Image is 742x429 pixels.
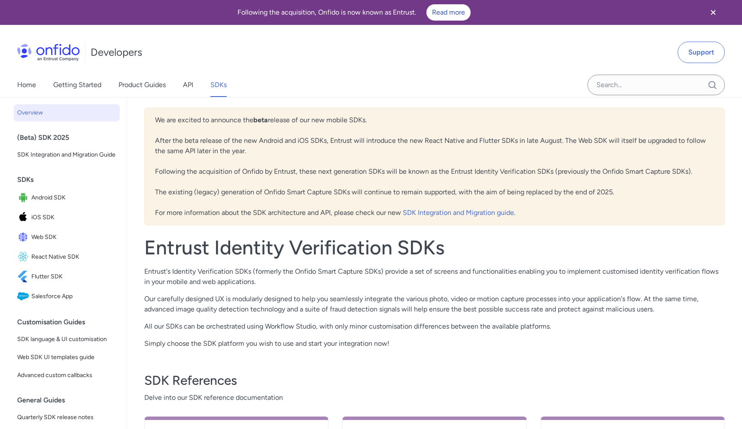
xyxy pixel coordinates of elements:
a: Overview [14,104,120,121]
a: SDK Integration and Migration guide [403,208,514,217]
div: General Guides [17,392,123,409]
a: SDK Integration and Migration Guide [14,146,120,163]
span: SDK language & UI customisation [17,334,116,344]
span: iOS SDK [31,211,116,224]
a: IconSalesforce AppSalesforce App [14,287,120,306]
svg: Close banner [708,7,718,18]
b: beta [253,116,268,124]
span: Web SDK UI templates guide [17,352,116,363]
span: Delve into our SDK reference documentation [144,393,725,403]
div: Following the acquisition, Onfido is now known as Entrust. [10,4,697,21]
p: Our carefully designed UX is modularly designed to help you seamlessly integrate the various phot... [144,294,725,314]
a: Web SDK UI templates guide [14,349,120,366]
img: IconReact Native SDK [17,251,31,263]
h3: SDK References [144,372,725,389]
img: IconFlutter SDK [17,271,31,283]
div: Customisation Guides [17,314,123,331]
a: IconAndroid SDKAndroid SDK [14,188,120,207]
a: Advanced custom callbacks [14,367,120,384]
a: IconReact Native SDKReact Native SDK [14,248,120,266]
span: Quarterly SDK release notes [17,412,116,423]
a: SDK language & UI customisation [14,331,120,348]
a: Getting Started [53,73,101,97]
div: We are excited to announce the release of our new mobile SDKs. After the beta release of the new ... [144,108,725,225]
img: IconWeb SDK [17,231,31,243]
a: API [183,73,193,97]
a: Product Guides [119,73,166,97]
span: Android SDK [31,192,116,204]
span: Salesforce App [31,290,116,302]
img: IconiOS SDK [17,211,31,224]
p: Entrust's Identity Verification SDKs (formerly the Onfido Smart Capture SDKs) provide a set of sc... [144,266,725,287]
input: Onfido search input field [587,75,725,95]
a: IconiOS SDKiOS SDK [14,208,120,227]
a: SDKs [210,73,227,97]
span: React Native SDK [31,251,116,263]
a: Quarterly SDK release notes [14,409,120,426]
img: Onfido Logo [17,44,80,61]
h1: Developers [91,45,142,59]
button: Close banner [697,2,729,23]
a: Home [17,73,36,97]
img: IconSalesforce App [17,290,31,302]
a: Support [678,42,725,63]
span: Overview [17,108,116,118]
p: Simply choose the SDK platform you wish to use and start your integration now! [144,338,725,349]
img: IconAndroid SDK [17,192,31,204]
a: Read more [426,4,471,21]
span: Flutter SDK [31,271,116,283]
div: SDKs [17,171,123,188]
span: Web SDK [31,231,116,243]
span: SDK Integration and Migration Guide [17,150,116,160]
span: Advanced custom callbacks [17,370,116,381]
a: IconFlutter SDKFlutter SDK [14,267,120,286]
p: All our SDKs can be orchestrated using Workflow Studio, with only minor customisation differences... [144,321,725,332]
h1: Entrust Identity Verification SDKs [144,236,725,260]
a: IconWeb SDKWeb SDK [14,228,120,247]
div: (Beta) SDK 2025 [17,129,123,146]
